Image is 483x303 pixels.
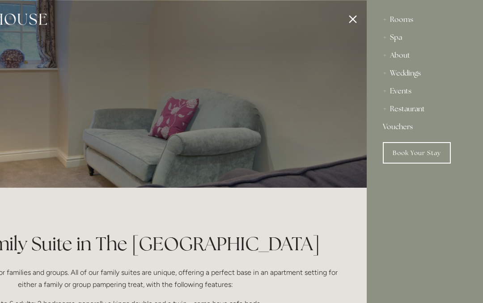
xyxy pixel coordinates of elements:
[383,100,467,118] div: Restaurant
[383,64,467,82] div: Weddings
[383,118,467,136] a: Vouchers
[383,11,467,29] div: Rooms
[383,46,467,64] div: About
[383,82,467,100] div: Events
[383,142,451,164] a: Book Your Stay
[383,29,467,46] div: Spa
